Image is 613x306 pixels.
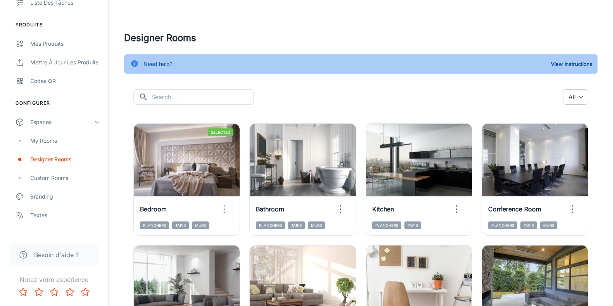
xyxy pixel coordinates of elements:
button: Rate 5 star [78,284,93,300]
span: Murs [540,221,557,229]
button: View Instructions [549,58,594,70]
div: Mettre à jour les produits [30,58,100,67]
div: Textes [30,211,100,220]
button: Rate 1 star [16,284,31,300]
div: My Rooms [30,137,100,145]
h6: Bedroom [140,204,167,214]
div: Designer Rooms [30,155,100,164]
span: Tapis [520,221,537,229]
button: Rate 3 star [47,284,62,300]
div: Codes QR [30,77,100,85]
span: Tapis [404,221,421,229]
span: Selected [208,128,233,136]
span: Planchers [140,221,169,229]
h6: Bathroom [256,204,284,214]
h4: Designer Rooms [124,31,597,45]
div: Custom Rooms [30,174,100,182]
span: Murs [192,221,209,229]
span: Besoin d'aide ? [34,250,79,259]
p: Notez votre expérience [6,275,102,284]
div: Espaces [30,118,94,126]
span: Planchers [488,221,517,229]
span: Planchers [372,221,401,229]
button: Rate 2 star [31,284,47,300]
span: Tapis [288,221,305,229]
div: Mes produits [30,40,100,48]
button: Rate 4 star [62,284,78,300]
span: Planchers [256,221,285,229]
h6: Conference Room [488,204,541,214]
div: Need help? [143,57,173,71]
div: Branding [30,192,100,201]
input: Search... [151,89,254,105]
div: All [563,89,588,105]
h6: Kitchen [372,204,394,214]
span: Tapis [172,221,189,229]
span: Murs [308,221,325,229]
